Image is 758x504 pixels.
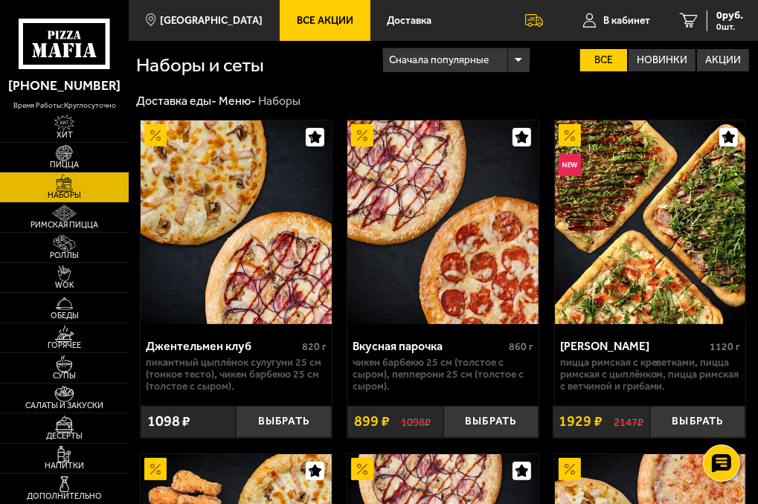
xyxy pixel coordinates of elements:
img: Акционный [144,124,167,146]
span: [GEOGRAPHIC_DATA] [160,16,263,26]
label: Новинки [629,49,696,71]
div: Джентельмен клуб [146,339,298,353]
img: Акционный [351,124,373,146]
img: Акционный [144,458,167,480]
img: Джентельмен клуб [141,120,331,324]
span: 1929 ₽ [559,414,603,429]
span: 899 ₽ [354,414,390,429]
img: Мама Миа [555,120,745,324]
a: Меню- [219,94,256,108]
span: Все Акции [297,16,353,26]
button: Выбрать [650,406,745,439]
a: АкционныйНовинкаМама Миа [555,120,745,324]
label: Акции [697,49,749,71]
span: 1098 ₽ [147,414,191,429]
span: 0 руб. [716,10,743,21]
div: Наборы [259,94,301,109]
s: 2147 ₽ [614,416,644,429]
a: АкционныйВкусная парочка [347,120,538,324]
span: 0 шт. [716,22,743,31]
img: Вкусная парочка [347,120,538,324]
s: 1098 ₽ [401,416,431,429]
span: 860 г [509,340,533,353]
span: Доставка [387,16,431,26]
span: 820 г [302,340,327,353]
a: Доставка еды- [136,94,216,108]
span: В кабинет [603,16,650,26]
button: Выбрать [443,406,539,439]
button: Выбрать [236,406,331,439]
img: Акционный [559,124,581,146]
p: Пикантный цыплёнок сулугуни 25 см (тонкое тесто), Чикен Барбекю 25 см (толстое с сыром). [146,357,327,392]
div: Вкусная парочка [353,339,505,353]
a: АкционныйДжентельмен клуб [141,120,331,324]
span: Сначала популярные [389,46,489,74]
label: Все [580,49,627,71]
div: [PERSON_NAME] [560,339,707,353]
span: 1120 г [710,340,740,353]
img: Акционный [351,458,373,480]
p: Чикен Барбекю 25 см (толстое с сыром), Пепперони 25 см (толстое с сыром). [353,357,533,392]
img: Акционный [559,458,581,480]
img: Новинка [559,154,581,176]
h1: Наборы и сеты [136,56,382,75]
p: Пицца Римская с креветками, Пицца Римская с цыплёнком, Пицца Римская с ветчиной и грибами. [560,357,741,392]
